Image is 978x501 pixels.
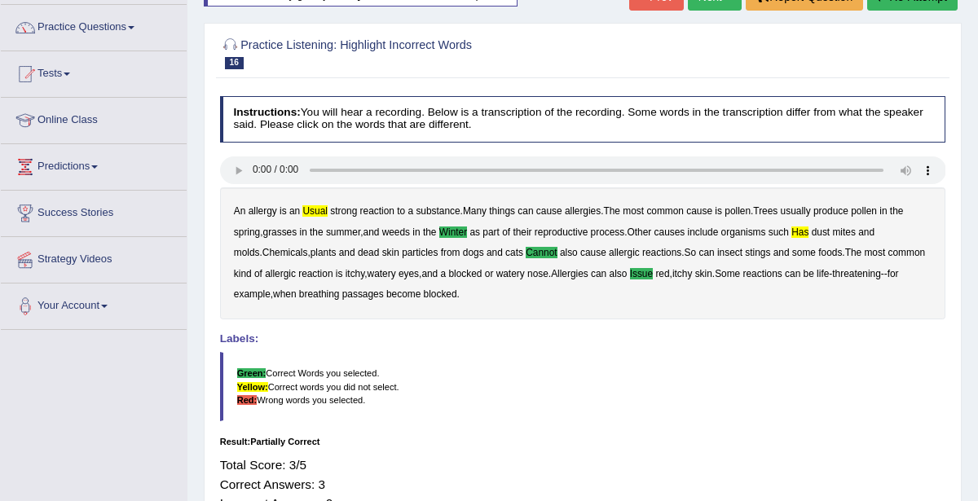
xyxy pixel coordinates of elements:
b: An [234,205,246,217]
b: passages [342,288,384,300]
b: is [280,205,287,217]
b: The [603,205,620,217]
b: be [804,268,814,279]
b: Allergies [551,268,588,279]
b: eyes [399,268,419,279]
b: Yellow: [237,382,268,392]
b: insect [717,247,742,258]
b: kind [234,268,252,279]
b: most [864,247,885,258]
b: usually [781,205,811,217]
b: cause [580,247,606,258]
a: Practice Questions [1,5,187,46]
b: grasses [263,226,297,238]
b: in [412,226,420,238]
b: when [273,288,296,300]
b: skin [382,247,399,258]
b: molds [234,247,260,258]
b: allergies [565,205,601,217]
b: allergic [609,247,640,258]
b: organisms [721,226,766,238]
b: the [310,226,324,238]
b: produce [813,205,848,217]
h4: You will hear a recording. Below is a transcription of the recording. Some words in the transcrip... [220,96,946,143]
b: watery [368,268,396,279]
b: common [888,247,926,258]
a: Your Account [1,283,187,324]
b: Some [715,268,740,279]
b: most [623,205,644,217]
span: 16 [225,57,244,69]
b: cats [505,247,523,258]
h4: Labels: [220,333,946,345]
b: and [363,226,380,238]
b: winter [439,226,467,238]
b: things [489,205,515,217]
b: mites [832,226,855,238]
b: from [441,247,460,258]
b: Green: [237,368,267,378]
b: dust [812,226,830,238]
b: Chemicals [262,247,308,258]
b: dead [358,247,379,258]
b: skin [695,268,712,279]
b: breathing [299,288,340,300]
a: Tests [1,51,187,92]
a: Predictions [1,144,187,185]
b: cause [536,205,562,217]
b: a [407,205,413,217]
blockquote: Correct Words you selected. Correct words you did not select. Wrong words you selected. [220,352,946,421]
b: allergy [249,205,277,217]
b: in [299,226,306,238]
b: The [845,247,862,258]
b: foods [818,247,842,258]
b: Red: [237,395,258,405]
b: the [423,226,437,238]
b: and [339,247,355,258]
b: red [655,268,669,279]
b: to [397,205,405,217]
a: Success Stories [1,191,187,231]
b: process [591,226,625,238]
b: blocked [448,268,482,279]
a: Online Class [1,98,187,138]
b: itchy [672,268,692,279]
b: can [785,268,800,279]
b: as [469,226,480,238]
b: substance [416,205,460,217]
b: has [791,226,808,238]
b: allergic [265,268,296,279]
b: cannot [526,247,557,258]
b: issue [630,268,653,279]
b: some [792,247,816,258]
b: example [234,288,271,300]
b: blocked [424,288,457,300]
b: can [518,205,533,217]
b: usual [302,205,327,217]
b: life [817,268,829,279]
b: pollen [851,205,877,217]
b: watery [496,268,525,279]
b: is [336,268,343,279]
b: their [513,226,531,238]
b: of [254,268,262,279]
b: common [646,205,684,217]
b: part [482,226,500,238]
b: of [502,226,510,238]
b: also [610,268,628,279]
b: Trees [753,205,778,217]
b: dogs [463,247,484,258]
b: reactions [642,247,681,258]
b: can [591,268,606,279]
b: threatening [832,268,881,279]
a: Strategy Videos [1,237,187,278]
b: reproductive [535,226,588,238]
b: Other [628,226,652,238]
b: and [487,247,503,258]
b: such [769,226,789,238]
b: or [485,268,494,279]
b: nose [527,268,548,279]
b: particles [402,247,438,258]
b: stings [745,247,770,258]
b: and [858,226,874,238]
